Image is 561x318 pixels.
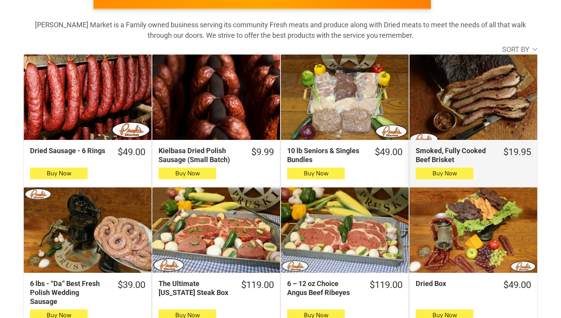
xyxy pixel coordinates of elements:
div: Dried Sausage - 6 Rings [30,146,106,155]
div: $39.00 [118,279,145,291]
a: Kielbasa Dried Polish Sausage (Small Batch) [152,55,280,140]
div: $49.00 [503,279,531,291]
div: 6 – 12 oz Choice Angus Beef Ribeyes [287,279,358,297]
div: Smoked, Fully Cooked Beef Brisket [416,146,492,164]
div: $119.00 [241,279,274,291]
a: Dried Box [409,187,537,273]
div: Dried Box [416,279,492,288]
div: Kielbasa Dried Polish Sausage (Small Batch) [159,146,240,164]
button: Buy Now [416,168,473,179]
span: Buy Now [175,170,200,177]
a: 10 lb Seniors &amp; Singles Bundles [281,55,409,140]
strong: [PERSON_NAME] Market is a Family owned business serving its community Fresh meats and produce alo... [35,21,526,39]
div: $119.00 [370,279,402,291]
div: 6 lbs - “Da” Best Fresh Polish Wedding Sausage [30,279,106,306]
a: $49.00Dried Box [409,279,537,291]
div: The Ultimate [US_STATE] Steak Box [159,279,229,297]
a: Smoked, Fully Cooked Beef Brisket [409,55,537,140]
a: $119.00The Ultimate [US_STATE] Steak Box [152,279,280,297]
a: 6 – 12 oz Choice Angus Beef Ribeyes [281,187,409,273]
div: $9.99 [251,146,274,158]
div: 10 lb Seniors & Singles Bundles [287,146,363,164]
div: $19.95 [503,146,531,158]
a: $39.006 lbs - “Da” Best Fresh Polish Wedding Sausage [24,279,152,306]
a: $119.006 – 12 oz Choice Angus Beef Ribeyes [281,279,409,297]
span: Buy Now [304,170,328,177]
div: $49.00 [375,146,402,158]
a: 6 lbs - “Da” Best Fresh Polish Wedding Sausage [24,187,152,273]
a: The Ultimate Texas Steak Box [152,187,280,273]
a: $9.99Kielbasa Dried Polish Sausage (Small Batch) [152,146,280,164]
a: $19.95Smoked, Fully Cooked Beef Brisket [409,146,537,164]
button: Buy Now [30,168,88,179]
a: $49.0010 lb Seniors & Singles Bundles [281,146,409,164]
button: Buy Now [159,168,216,179]
a: $49.00Dried Sausage - 6 Rings [24,146,152,158]
span: Buy Now [47,170,71,177]
div: $49.00 [118,146,145,158]
button: Buy Now [287,168,345,179]
span: Buy Now [432,170,457,177]
a: Dried Sausage - 6 Rings [24,55,152,140]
